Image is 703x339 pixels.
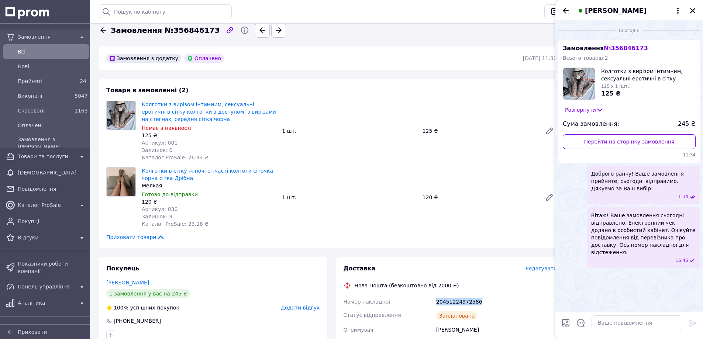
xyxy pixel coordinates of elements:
span: Каталог ProSale: 26.44 ₴ [142,155,209,160]
div: 1 замовлення у вас на 245 ₴ [106,289,190,298]
span: Замовлення №356846173 [111,25,220,36]
div: Заплановано [436,311,478,320]
div: Нова Пошта (безкоштовно від 2000 ₴) [353,282,461,289]
span: Артикул: 001 [142,140,178,146]
span: Приховати [18,329,47,335]
span: Доброго ранку! Ваше замовлення прийняте, сьогодні відправимо. Дякуємо за Ваш вибір! [591,170,696,192]
button: Розгорнути [563,106,606,114]
span: Каталог ProSale: 23.18 ₴ [142,221,209,227]
button: [PERSON_NAME] [576,6,682,15]
span: № 356846173 [604,45,648,52]
span: 11:34 12.08.2025 [563,152,696,158]
div: 120 ₴ [142,198,276,205]
button: Відкрити шаблони відповідей [576,318,586,328]
a: Перейти на сторінку замовлення [563,134,696,149]
span: Сьогодні [616,28,642,34]
span: Сума замовлення: [563,120,619,128]
time: [DATE] 11:32 [523,55,557,61]
div: [PERSON_NAME] [435,323,558,336]
span: Отримувач [344,327,373,333]
span: Готово до відправки [142,191,198,197]
div: успішних покупок [106,304,179,311]
span: Скасовані [18,107,72,114]
input: Пошук по кабінету [99,4,232,19]
span: Додати відгук [281,305,320,311]
a: [PERSON_NAME] [106,280,149,286]
span: Статус відправлення [344,312,401,318]
span: Вітаю! Ваше замовлення сьогодні відправлено. Електронний чек додано в особистий кабінет. Очікуйте... [591,212,696,256]
span: 100% [114,305,128,311]
span: Показники роботи компанії [18,260,86,275]
span: Артикул: 030 [142,206,178,212]
span: Замовлення [18,33,75,41]
span: Відгуки [18,234,75,241]
span: Залишок: 9 [142,214,173,219]
span: 245 ₴ [678,120,696,128]
span: Повідомлення [18,185,86,193]
span: 125 ₴ [601,90,621,97]
span: 11:34 12.08.2025 [675,194,688,200]
div: 1 шт. [279,192,419,203]
span: Аналітика [18,299,75,307]
span: Приховати товари [106,234,165,241]
img: 4979490865_w100_h100_kolgotki-s-vyrezom.jpg [563,68,595,100]
div: 1 шт. [279,126,419,136]
span: Замовлення [563,45,648,52]
span: Нові [18,63,86,70]
div: 120 ₴ [420,192,539,203]
span: 16:45 12.08.2025 [675,257,688,264]
div: Мелкая [142,182,276,189]
span: Товари та послуги [18,153,75,160]
span: Виконані [18,92,72,100]
a: Редагувати [542,124,557,138]
span: Панель управління [18,283,75,290]
span: Редагувати [525,266,557,271]
span: 24 [80,78,86,84]
span: Покупці [18,218,86,225]
div: 125 ₴ [142,132,276,139]
span: Всi [18,48,86,55]
img: Колготки в сітку жіночі сітчасті колготи сіточка чорна сітка Дрібна [107,167,135,196]
span: Залишок: 0 [142,147,173,153]
a: Колготки з вирізом інтимним, сексуальні еротичні в сітку колготки з доступом, з вирізами на стегн... [142,101,276,122]
span: Доставка [344,265,376,272]
span: Товари в замовленні (2) [106,87,189,94]
span: Колготки з вирізом інтимним, сексуальні еротичні в сітку колготки з доступом, з вирізами на стегн... [601,68,696,82]
span: 125 x 1 (шт.) [601,84,631,89]
button: Назад [561,6,570,15]
img: Колготки з вирізом інтимним, сексуальні еротичні в сітку колготки з доступом, з вирізами на стегн... [107,101,135,130]
span: Номер накладної [344,299,390,305]
a: Колготки в сітку жіночі сітчасті колготи сіточка чорна сітка Дрібна [142,168,273,181]
div: Замовлення з додатку [106,54,181,63]
span: 5047 [75,93,88,99]
span: Прийняті [18,77,72,85]
div: 20451224972586 [435,295,558,308]
a: Редагувати [542,190,557,205]
span: [PERSON_NAME] [585,6,647,15]
span: Покупець [106,265,139,272]
span: Всього товарів: 2 [563,55,608,61]
button: Закрити [688,6,697,15]
span: Немає в наявності [142,125,192,131]
span: Оплачені [18,122,86,129]
div: 125 ₴ [420,126,539,136]
button: Чат [544,4,578,19]
span: 1163 [75,108,88,114]
div: Оплачено [184,54,224,63]
div: 12.08.2025 [558,27,700,34]
span: Каталог ProSale [18,201,75,209]
div: [PHONE_NUMBER] [113,317,162,325]
span: Замовлення з [PERSON_NAME] [18,136,86,151]
span: [DEMOGRAPHIC_DATA] [18,169,86,176]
